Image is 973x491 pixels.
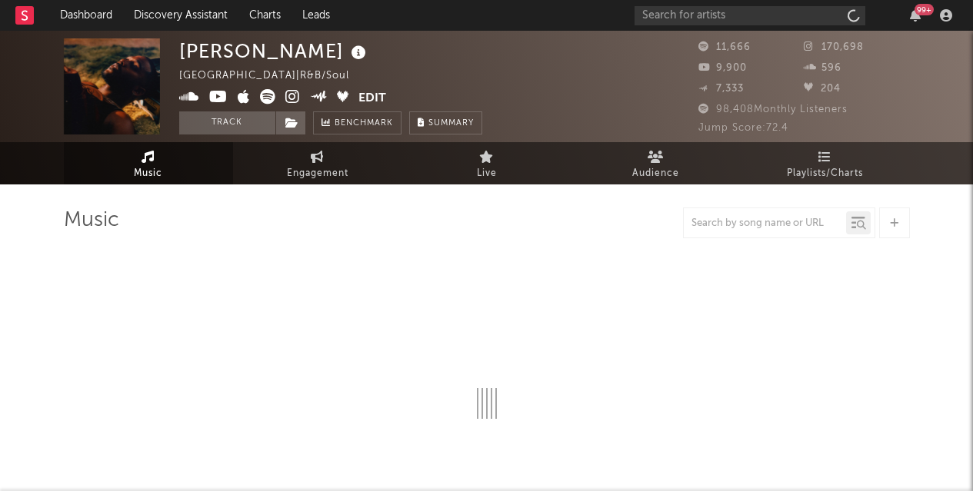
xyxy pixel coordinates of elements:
button: Track [179,111,275,134]
button: Edit [358,89,386,108]
span: 11,666 [698,42,751,52]
a: Engagement [233,142,402,184]
span: 9,900 [698,63,747,73]
a: Playlists/Charts [741,142,910,184]
span: 204 [804,84,841,94]
a: Benchmark [313,111,402,134]
span: Audience [632,164,679,183]
a: Audience [571,142,741,184]
span: Music [134,164,162,183]
button: 99+ [910,9,921,22]
span: 7,333 [698,84,744,94]
input: Search by song name or URL [684,217,846,230]
div: [GEOGRAPHIC_DATA] | R&B/Soul [179,67,367,85]
span: Playlists/Charts [787,164,863,183]
span: Jump Score: 72.4 [698,123,788,133]
a: Live [402,142,571,184]
button: Summary [409,111,482,134]
span: 596 [804,63,841,73]
input: Search for artists [635,6,865,25]
span: 170,698 [804,42,864,52]
a: Music [64,142,233,184]
span: Live [477,164,497,183]
span: Summary [428,119,474,128]
div: [PERSON_NAME] [179,38,370,64]
span: 98,408 Monthly Listeners [698,105,848,114]
div: 99 + [915,4,934,15]
span: Benchmark [335,114,393,133]
span: Engagement [287,164,348,183]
